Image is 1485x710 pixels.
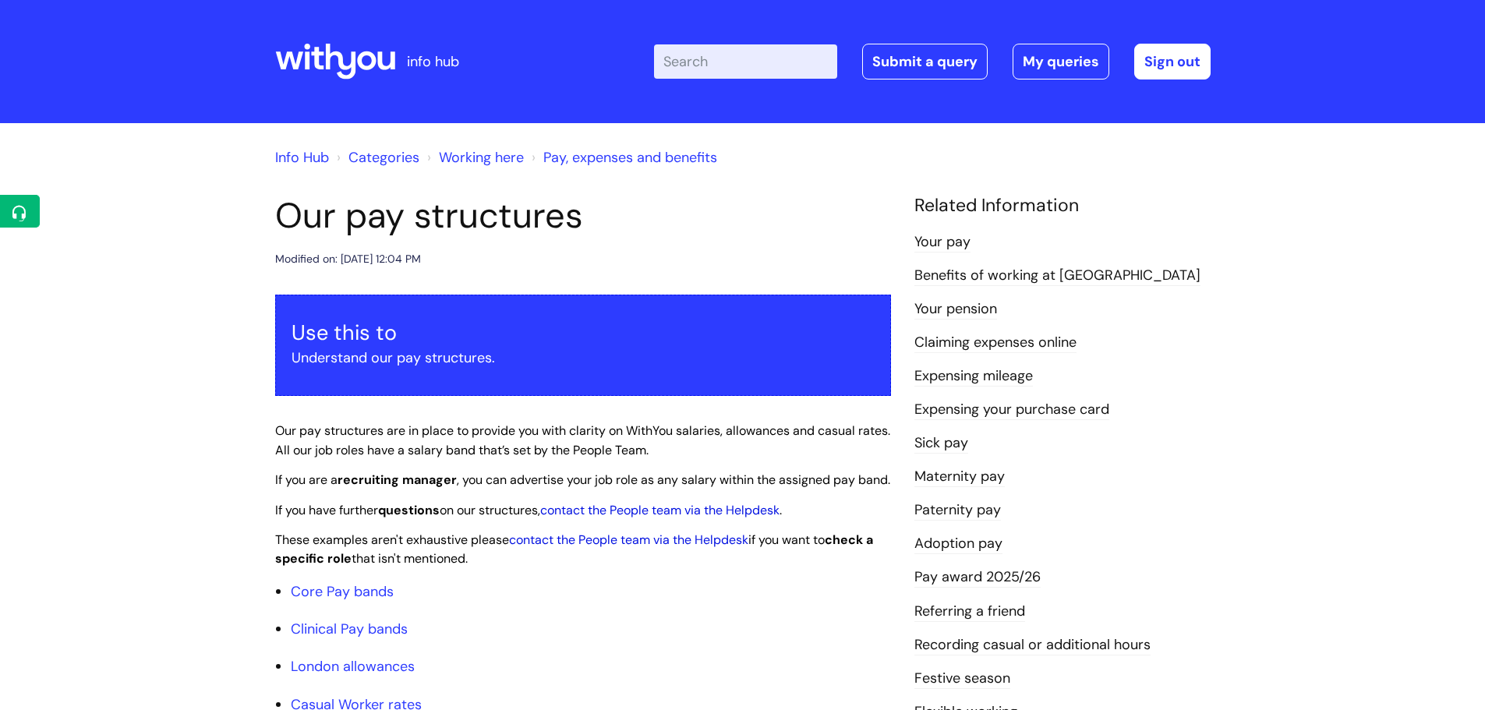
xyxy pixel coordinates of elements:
li: Working here [423,145,524,170]
div: Modified on: [DATE] 12:04 PM [275,249,421,269]
span: Our pay structures are in place to provide you with clarity on WithYou salaries, allowances and c... [275,422,890,458]
li: Solution home [333,145,419,170]
a: Expensing mileage [914,366,1033,387]
h4: Related Information [914,195,1211,217]
a: Paternity pay [914,500,1001,521]
div: | - [654,44,1211,79]
a: contact the People team via the Helpdesk [540,502,780,518]
strong: recruiting manager [338,472,457,488]
a: Info Hub [275,148,329,167]
a: Referring a friend [914,602,1025,622]
span: If you have further on our structures, . [275,502,782,518]
a: Expensing your purchase card [914,400,1109,420]
strong: questions [378,502,440,518]
h1: Our pay structures [275,195,891,237]
a: Adoption pay [914,534,1002,554]
a: Pay, expenses and benefits [543,148,717,167]
a: Pay award 2025/26 [914,567,1041,588]
a: Clinical Pay bands [291,620,408,638]
a: Submit a query [862,44,988,79]
a: Festive season [914,669,1010,689]
a: Benefits of working at [GEOGRAPHIC_DATA] [914,266,1200,286]
input: Search [654,44,837,79]
a: Recording casual or additional hours [914,635,1151,655]
li: Pay, expenses and benefits [528,145,717,170]
span: If you are a , you can advertise your job role as any salary within the assigned pay band. [275,472,890,488]
a: Categories [348,148,419,167]
a: London allowances [291,657,415,676]
a: Your pay [914,232,971,253]
a: Claiming expenses online [914,333,1077,353]
p: info hub [407,49,459,74]
a: Working here [439,148,524,167]
a: Sick pay [914,433,968,454]
h3: Use this to [292,320,875,345]
a: Core Pay bands [291,582,394,601]
a: Sign out [1134,44,1211,79]
a: contact the People team via the Helpdesk [509,532,748,548]
span: These examples aren't exhaustive please if you want to that isn't mentioned. [275,532,873,567]
p: Understand our pay structures. [292,345,875,370]
a: Maternity pay [914,467,1005,487]
a: Your pension [914,299,997,320]
a: My queries [1013,44,1109,79]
